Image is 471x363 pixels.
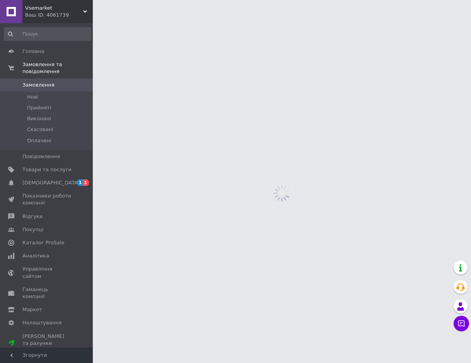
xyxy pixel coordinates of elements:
[22,239,64,246] span: Каталог ProSale
[27,126,53,133] span: Скасовані
[22,153,60,160] span: Повідомлення
[22,213,43,220] span: Відгуки
[22,226,43,233] span: Покупці
[454,316,469,331] button: Чат з покупцем
[22,48,44,55] span: Головна
[77,179,83,186] span: 1
[22,286,72,300] span: Гаманець компанії
[27,94,38,101] span: Нові
[83,179,89,186] span: 1
[4,27,91,41] input: Пошук
[27,115,51,122] span: Виконані
[22,306,42,313] span: Маркет
[22,333,72,354] span: [PERSON_NAME] та рахунки
[22,179,80,186] span: [DEMOGRAPHIC_DATA]
[27,137,51,144] span: Оплачені
[271,183,292,204] img: spinner_grey-bg-hcd09dd2d8f1a785e3413b09b97f8118e7.gif
[22,61,93,75] span: Замовлення та повідомлення
[22,82,55,89] span: Замовлення
[22,266,72,279] span: Управління сайтом
[22,193,72,206] span: Показники роботи компанії
[22,166,72,173] span: Товари та послуги
[22,252,49,259] span: Аналітика
[22,347,72,354] div: Prom мікс 6 000
[22,319,62,326] span: Налаштування
[27,104,51,111] span: Прийняті
[25,5,83,12] span: Vsemarket
[25,12,93,19] div: Ваш ID: 4061739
